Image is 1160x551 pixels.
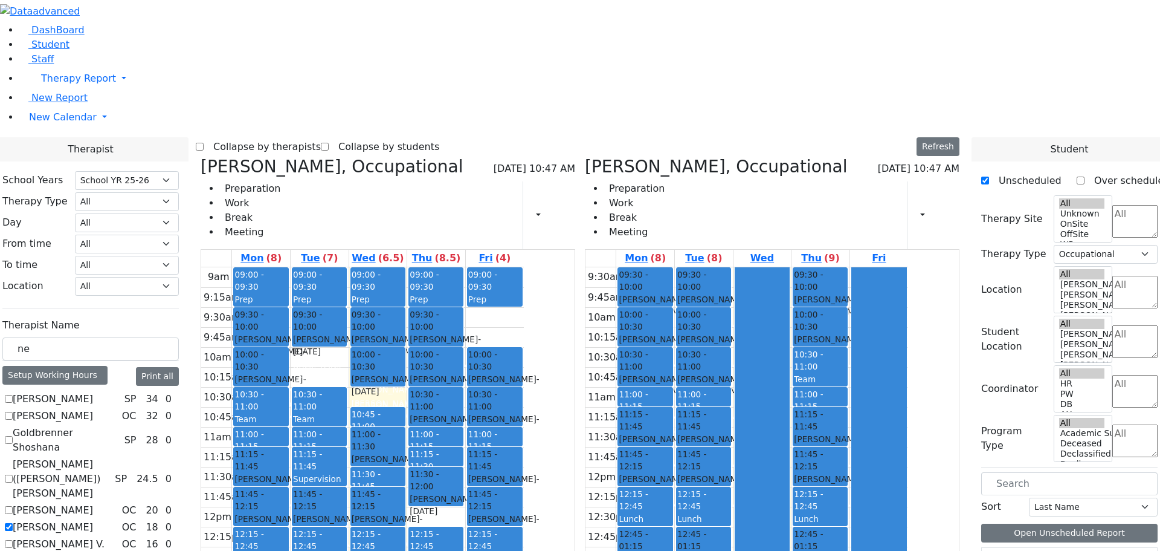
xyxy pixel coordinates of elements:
[468,448,521,473] span: 11:15 - 11:45
[1059,240,1105,250] option: WP
[329,137,439,157] label: Collapse by students
[352,270,381,292] span: 09:00 - 09:30
[799,250,842,267] a: September 4, 2025
[410,373,462,398] div: [PERSON_NAME]
[677,433,730,458] div: [PERSON_NAME]
[201,490,250,504] div: 11:45am
[234,345,287,370] div: [PERSON_NAME]
[952,206,959,225] div: Delete
[31,53,54,65] span: Staff
[2,318,80,333] label: Therapist Name
[585,430,634,445] div: 11:30am
[476,250,513,267] a: September 5, 2025
[585,450,634,465] div: 11:45am
[941,205,947,226] div: Setup
[143,409,160,423] div: 32
[1059,209,1105,219] option: Unknown
[410,529,439,551] span: 12:15 - 12:45
[352,529,381,551] span: 12:15 - 12:45
[410,270,439,292] span: 09:00 - 09:30
[234,390,263,411] span: 10:30 - 11:00
[585,370,634,385] div: 10:45am
[930,205,936,226] div: Report
[677,373,730,410] div: [PERSON_NAME] [PERSON_NAME]
[622,250,668,267] a: September 1, 2025
[677,348,730,373] span: 10:30 - 11:00
[794,293,846,330] div: [PERSON_NAME] [PERSON_NAME]
[143,520,160,535] div: 18
[410,308,462,333] span: 09:30 - 10:00
[352,397,404,409] div: [PERSON_NAME]
[234,488,287,513] span: 11:45 - 12:15
[220,181,280,196] li: Preparation
[677,448,730,473] span: 11:45 - 12:15
[794,433,846,458] div: [PERSON_NAME]
[266,251,282,266] label: (8)
[1112,276,1158,308] textarea: Search
[981,282,1022,297] label: Location
[31,24,85,36] span: DashBoard
[293,359,346,371] div: Brick, Tzirel
[619,390,648,411] span: 11:00 - 11:15
[1059,198,1105,209] option: All
[794,390,823,411] span: 11:00 - 11:15
[794,473,846,498] div: [PERSON_NAME]
[619,473,671,498] div: [PERSON_NAME]
[1059,350,1105,360] option: [PERSON_NAME] 3
[13,457,110,501] label: [PERSON_NAME] ([PERSON_NAME]) [PERSON_NAME]
[1059,339,1105,350] option: [PERSON_NAME] 4
[13,520,93,535] label: [PERSON_NAME]
[585,470,618,484] div: 12pm
[1059,428,1105,439] option: Academic Support
[201,510,234,524] div: 12pm
[619,433,671,458] div: [PERSON_NAME]
[568,206,575,225] div: Delete
[468,373,521,398] div: [PERSON_NAME]
[201,390,250,405] div: 10:30am
[234,429,263,451] span: 11:00 - 11:15
[1059,439,1105,449] option: Deceased
[1059,319,1105,329] option: All
[352,293,404,305] div: Prep
[794,513,846,525] div: Lunch
[468,270,497,292] span: 09:00 - 09:30
[410,413,462,438] div: [PERSON_NAME]
[2,215,22,230] label: Day
[981,325,1046,354] label: Student Location
[31,39,69,50] span: Student
[19,67,1160,91] a: Therapy Report
[1059,389,1105,399] option: PW
[677,408,730,433] span: 11:15 - 11:45
[13,426,120,455] label: Goldbrenner Shoshana
[619,348,671,373] span: 10:30 - 11:00
[794,308,846,333] span: 10:00 - 10:30
[1059,379,1105,389] option: HR
[794,373,846,398] div: Team Meeting
[29,111,97,123] span: New Calendar
[352,469,381,491] span: 11:30 - 11:45
[677,489,706,511] span: 12:15 - 12:45
[298,250,340,267] a: September 2, 2025
[234,473,287,498] div: [PERSON_NAME]
[13,503,93,518] label: [PERSON_NAME]
[1059,399,1105,409] option: DB
[234,373,287,398] div: [PERSON_NAME]
[1050,142,1088,157] span: Student
[1059,329,1105,339] option: [PERSON_NAME] 5
[234,413,287,438] div: Team Meeting
[619,293,671,330] div: [PERSON_NAME] [PERSON_NAME]
[677,308,730,333] span: 10:00 - 10:30
[352,399,404,411] div: [PERSON_NAME]
[495,251,511,266] label: (4)
[352,453,404,478] div: [PERSON_NAME]
[205,270,232,284] div: 9am
[234,308,287,333] span: 09:30 - 10:00
[352,488,404,513] span: 11:45 - 12:15
[410,429,439,451] span: 11:00 - 11:15
[917,137,959,156] button: Refresh
[585,310,618,325] div: 10am
[234,270,263,292] span: 09:00 - 09:30
[468,488,521,513] span: 11:45 - 12:15
[981,382,1038,396] label: Coordinator
[981,247,1046,261] label: Therapy Type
